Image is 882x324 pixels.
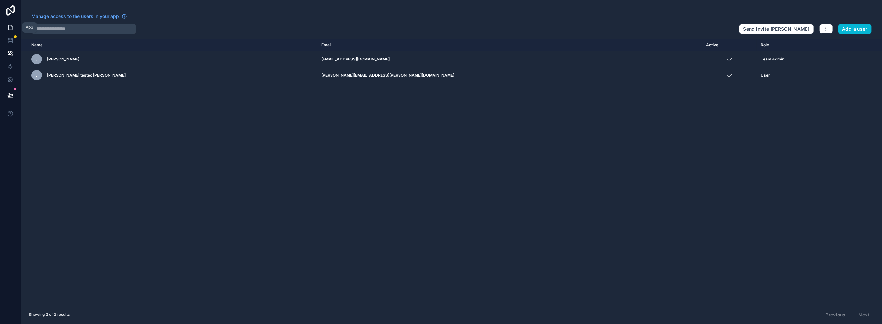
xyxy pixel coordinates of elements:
[757,39,842,51] th: Role
[21,39,317,51] th: Name
[47,73,126,78] span: [PERSON_NAME] testeo [PERSON_NAME]
[29,312,70,317] span: Showing 2 of 2 results
[21,39,882,305] div: scrollable content
[36,57,38,62] span: J
[761,57,784,62] span: Team Admin
[31,13,127,20] a: Manage access to the users in your app
[47,57,79,62] span: [PERSON_NAME]
[739,24,814,34] button: Send invite [PERSON_NAME]
[26,25,33,30] div: App
[317,67,703,83] td: [PERSON_NAME][EMAIL_ADDRESS][PERSON_NAME][DOMAIN_NAME]
[36,73,38,78] span: j
[317,51,703,67] td: [EMAIL_ADDRESS][DOMAIN_NAME]
[31,13,119,20] span: Manage access to the users in your app
[703,39,757,51] th: Active
[317,39,703,51] th: Email
[761,73,770,78] span: User
[838,24,872,34] button: Add a user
